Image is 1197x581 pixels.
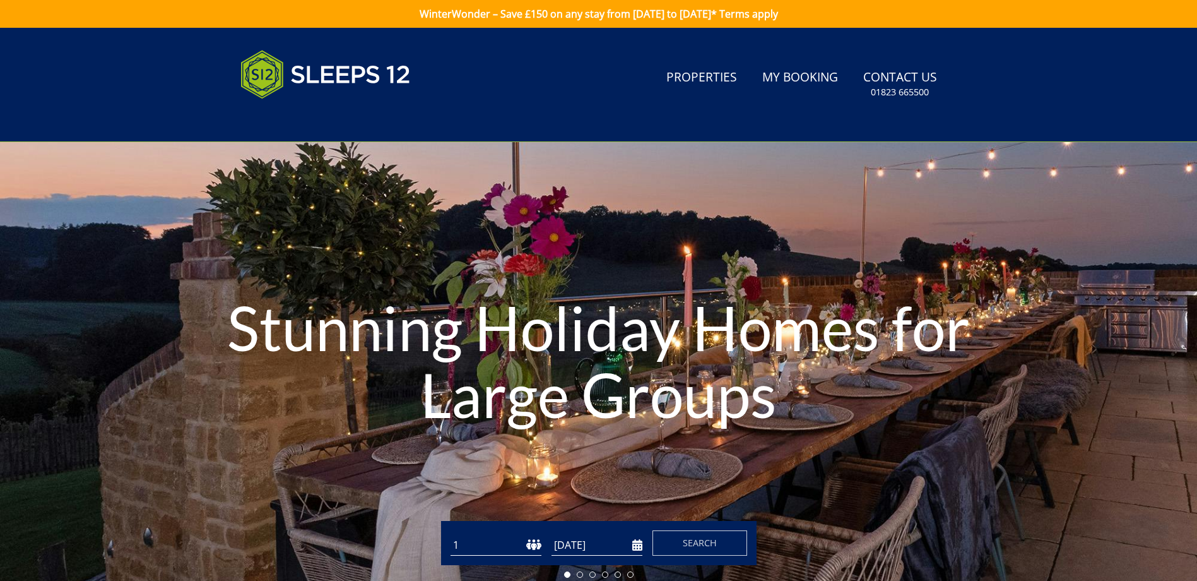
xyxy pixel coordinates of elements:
[652,530,747,556] button: Search
[683,537,717,549] span: Search
[871,86,929,99] small: 01823 665500
[858,64,942,105] a: Contact Us01823 665500
[661,64,742,92] a: Properties
[234,114,367,124] iframe: Customer reviews powered by Trustpilot
[551,535,642,556] input: Arrival Date
[180,269,1018,453] h1: Stunning Holiday Homes for Large Groups
[757,64,843,92] a: My Booking
[240,43,411,106] img: Sleeps 12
